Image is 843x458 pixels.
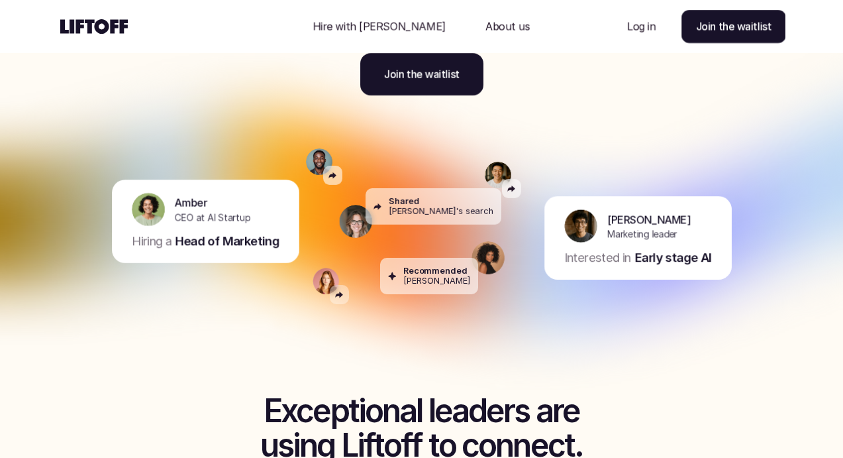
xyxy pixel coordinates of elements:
a: Join the waitlist [360,53,483,95]
p: Marketing leader [607,227,677,241]
p: [PERSON_NAME]'s search [389,206,493,216]
a: Nav Link [297,11,462,42]
p: Hire with [PERSON_NAME] [313,19,446,34]
p: About us [485,19,530,34]
p: CEO at AI Startup [175,210,250,224]
p: Amber [175,194,207,210]
a: Nav Link [611,11,671,42]
p: Early stage AI [634,249,711,266]
p: Interested in [564,249,631,266]
p: Shared [389,196,419,206]
p: Head of Marketing [175,233,279,250]
p: Join the waitlist [696,19,771,34]
p: [PERSON_NAME] [403,276,470,286]
a: Join the waitlist [681,10,786,43]
p: [PERSON_NAME] [607,211,691,227]
p: Hiring a [132,233,172,250]
p: Log in [627,19,656,34]
p: Join the waitlist [384,66,460,82]
p: Recommended [403,266,468,276]
a: Nav Link [470,11,546,42]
